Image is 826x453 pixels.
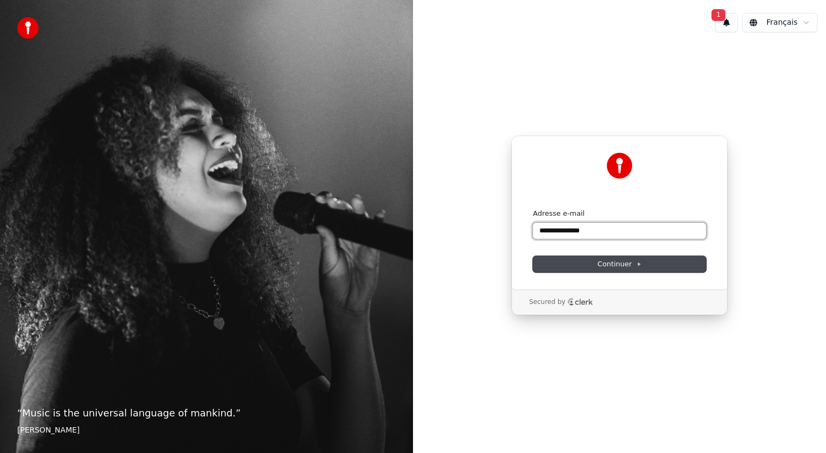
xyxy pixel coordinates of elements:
img: youka [17,17,39,39]
p: “ Music is the universal language of mankind. ” [17,406,396,421]
footer: [PERSON_NAME] [17,425,396,436]
span: Continuer [597,259,642,269]
button: Continuer [533,256,706,272]
button: 1 [715,13,738,32]
p: Secured by [529,298,565,307]
label: Adresse e-mail [533,209,585,218]
img: Youka [607,153,632,179]
span: 1 [711,9,725,21]
a: Clerk logo [567,298,593,306]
